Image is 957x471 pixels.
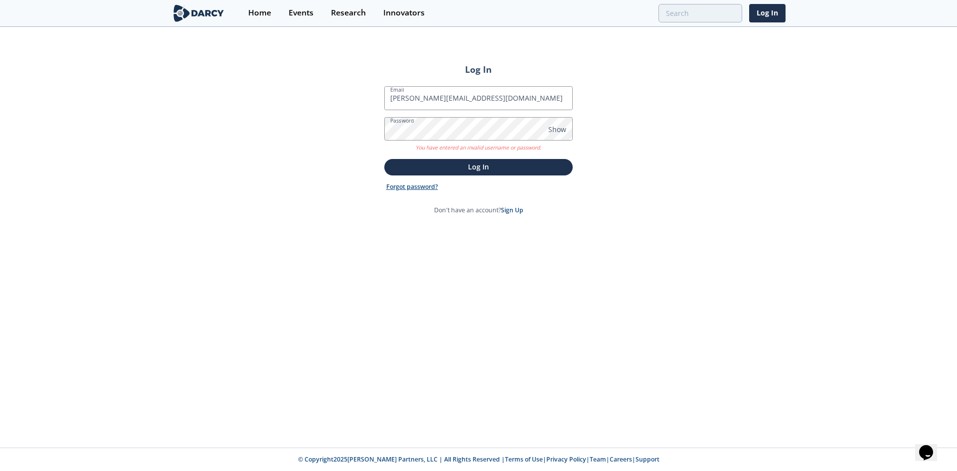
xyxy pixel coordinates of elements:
label: Email [390,86,404,94]
p: Log In [391,161,566,172]
div: Innovators [383,9,425,17]
label: Password [390,117,414,125]
a: Support [636,455,659,464]
a: Team [590,455,606,464]
a: Log In [749,4,786,22]
div: Home [248,9,271,17]
p: You have entered an invalid username or password. [384,141,573,152]
p: © Copyright 2025 [PERSON_NAME] Partners, LLC | All Rights Reserved | | | | | [110,455,847,464]
a: Sign Up [501,206,523,214]
h2: Log In [384,63,573,76]
span: Show [548,124,566,135]
button: Log In [384,159,573,175]
a: Terms of Use [505,455,543,464]
a: Privacy Policy [546,455,586,464]
a: Forgot password? [386,182,438,191]
p: Don't have an account? [434,206,523,215]
a: Careers [610,455,632,464]
div: Research [331,9,366,17]
div: Events [289,9,314,17]
img: logo-wide.svg [171,4,226,22]
input: Advanced Search [658,4,742,22]
iframe: chat widget [915,431,947,461]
